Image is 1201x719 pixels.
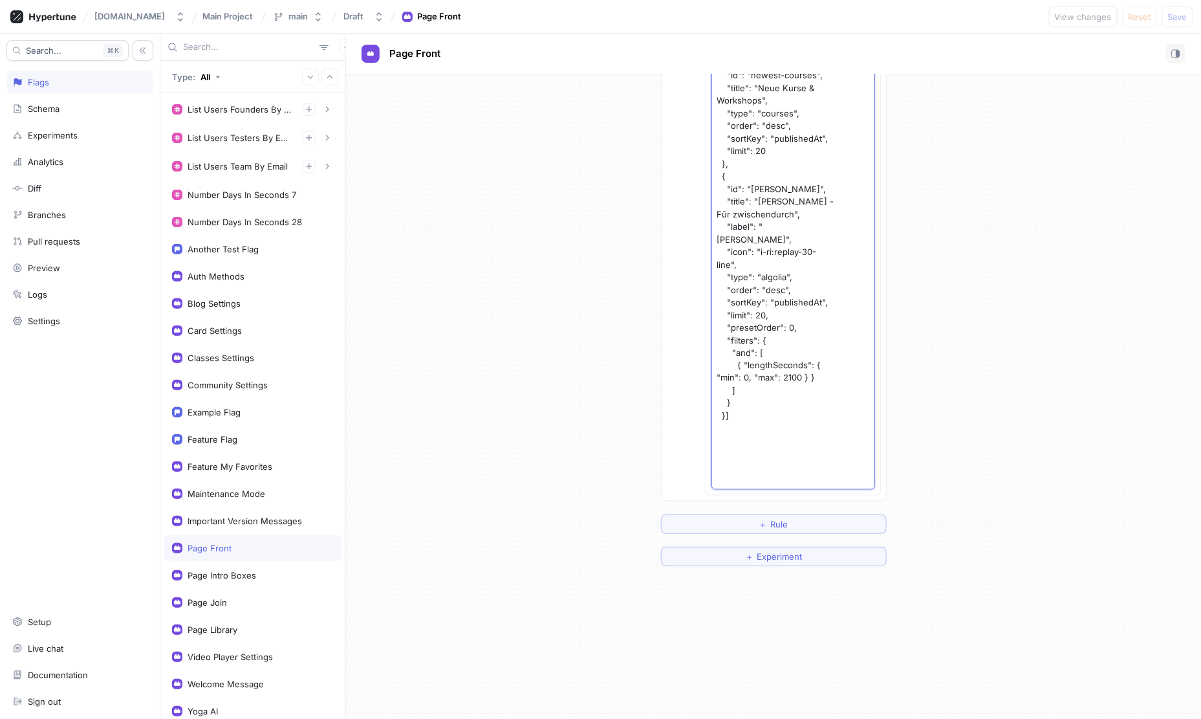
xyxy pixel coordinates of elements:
span: Main Project [202,12,253,21]
div: Page Front [188,543,232,553]
div: [DOMAIN_NAME] [94,11,165,22]
div: Another Test Flag [188,244,259,254]
div: Card Settings [188,326,242,336]
div: Live chat [28,643,63,654]
button: Collapse all [321,69,338,85]
button: Expand all [302,69,319,85]
div: Example Flag [188,407,241,417]
span: Reset [1129,13,1151,21]
div: Page Front [418,10,462,23]
button: ＋Experiment [661,547,887,566]
div: Analytics [28,157,63,167]
div: Blog Settings [188,298,241,309]
div: Diff [28,183,41,194]
div: List Users Founders By Email [188,104,292,115]
button: main [268,6,329,27]
button: Search...K [6,40,129,61]
div: Branches [28,210,66,220]
button: Type: All [168,65,225,88]
span: Save [1168,13,1187,21]
div: Page Join [188,597,227,608]
div: Important Version Messages [188,516,302,526]
div: main [288,11,308,22]
div: Maintenance Mode [188,489,265,499]
span: Rule [771,520,788,528]
div: All [200,72,210,82]
div: Number Days In Seconds 7 [188,190,296,200]
div: Number Days In Seconds 28 [188,217,302,227]
div: Pull requests [28,236,80,247]
div: Feature Flag [188,434,237,445]
div: Classes Settings [188,353,254,363]
div: Documentation [28,670,88,680]
div: Page Library [188,625,237,635]
div: Feature My Favorites [188,461,272,472]
input: Search... [183,41,314,54]
span: ＋ [759,520,768,528]
div: Draft [343,11,363,22]
span: Experiment [757,553,802,560]
div: Logs [28,289,47,300]
button: View changes [1049,6,1118,27]
div: Yoga AI [188,706,218,716]
div: Experiments [28,130,78,140]
p: Type: [172,72,195,82]
div: List Users Testers By Email [188,133,292,143]
a: Documentation [6,664,153,686]
div: Sign out [28,696,61,707]
div: Flags [28,77,49,87]
span: Page Front [389,49,440,59]
button: ＋Rule [661,514,887,534]
span: ＋ [745,553,753,560]
div: Video Player Settings [188,652,273,662]
div: Setup [28,617,51,627]
div: Preview [28,263,60,273]
div: List Users Team By Email [188,161,288,171]
span: View changes [1055,13,1112,21]
button: Draft [338,6,389,27]
div: Welcome Message [188,679,264,689]
div: K [103,44,123,57]
div: Settings [28,316,60,326]
div: Community Settings [188,380,268,390]
button: [DOMAIN_NAME] [89,6,191,27]
span: Search... [26,47,61,54]
button: Reset [1123,6,1157,27]
div: Page Intro Boxes [188,570,256,581]
div: Schema [28,104,60,114]
button: Save [1162,6,1193,27]
div: Auth Methods [188,271,244,282]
